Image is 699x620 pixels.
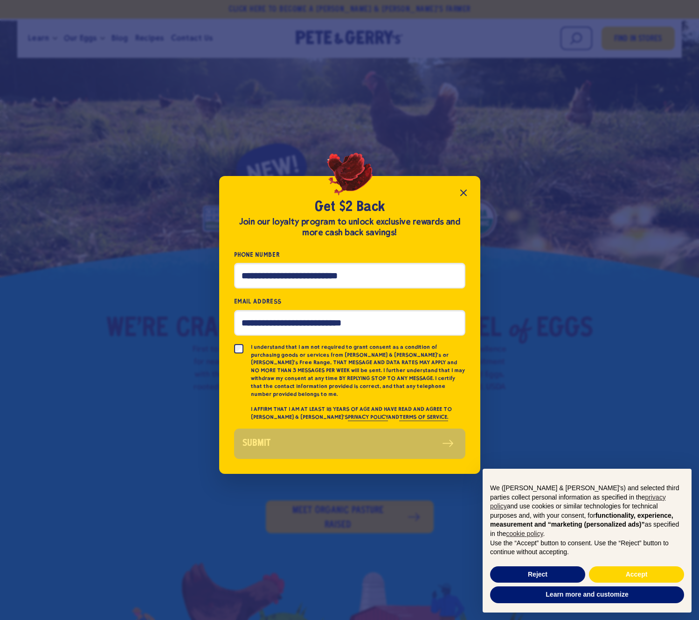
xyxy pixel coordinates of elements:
a: PRIVACY POLICY [348,414,388,421]
a: cookie policy [506,530,543,537]
button: Close popup [454,183,473,202]
button: Reject [490,566,585,583]
div: Join our loyalty program to unlock exclusive rewards and more cash back savings! [234,217,465,238]
button: Submit [234,429,465,459]
p: Use the “Accept” button to consent. Use the “Reject” button to continue without accepting. [490,539,684,557]
label: Phone Number [234,249,465,260]
p: I understand that I am not required to grant consent as a condition of purchasing goods or servic... [251,343,465,398]
h2: Get $2 Back [234,198,465,216]
button: Accept [589,566,684,583]
input: I understand that I am not required to grant consent as a condition of purchasing goods or servic... [234,344,243,353]
button: Learn more and customize [490,586,684,603]
a: TERMS OF SERVICE. [399,414,448,421]
p: I AFFIRM THAT I AM AT LEAST 18 YEARS OF AGE AND HAVE READ AND AGREE TO [PERSON_NAME] & [PERSON_NA... [251,405,465,421]
p: We ([PERSON_NAME] & [PERSON_NAME]'s) and selected third parties collect personal information as s... [490,484,684,539]
div: Notice [475,461,699,620]
label: Email Address [234,296,465,307]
